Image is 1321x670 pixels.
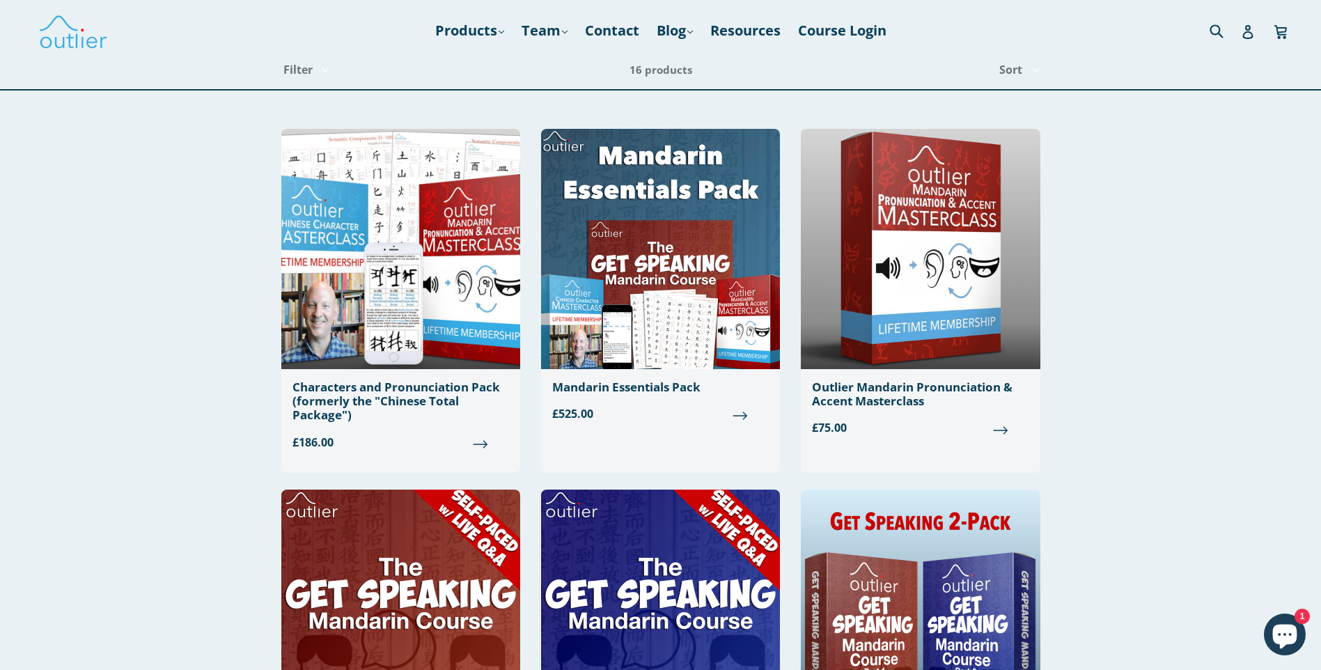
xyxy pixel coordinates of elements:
a: Course Login [791,18,893,43]
a: Resources [703,18,788,43]
div: Outlier Mandarin Pronunciation & Accent Masterclass [812,380,1029,409]
input: Search [1206,16,1244,45]
span: £186.00 [292,434,509,451]
a: Mandarin Essentials Pack £525.00 [541,129,780,433]
a: Outlier Mandarin Pronunciation & Accent Masterclass £75.00 [801,129,1040,448]
a: Blog [650,18,700,43]
img: Outlier Linguistics [38,10,108,51]
a: Contact [578,18,646,43]
span: £75.00 [812,420,1029,437]
div: Mandarin Essentials Pack [552,380,769,394]
img: Outlier Mandarin Pronunciation & Accent Masterclass Outlier Linguistics [801,129,1040,369]
a: Characters and Pronunciation Pack (formerly the "Chinese Total Package") £186.00 [281,129,520,462]
img: Mandarin Essentials Pack [541,129,780,369]
img: Chinese Total Package Outlier Linguistics [281,129,520,369]
inbox-online-store-chat: Shopify online store chat [1260,614,1310,659]
span: £525.00 [552,405,769,422]
a: Team [515,18,574,43]
span: 16 products [630,63,692,77]
a: Products [428,18,511,43]
div: Characters and Pronunciation Pack (formerly the "Chinese Total Package") [292,380,509,423]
